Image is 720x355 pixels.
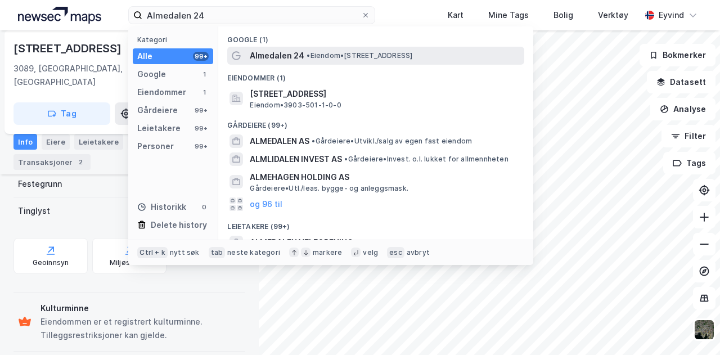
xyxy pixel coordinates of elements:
button: Filter [661,125,715,147]
div: Leietakere [74,134,123,150]
div: 99+ [193,106,209,115]
div: Historikk [137,200,186,214]
button: Analyse [650,98,715,120]
div: Kontrollprogram for chat [664,301,720,355]
button: Bokmerker [640,44,715,66]
div: Datasett [128,134,170,150]
div: 1 [200,88,209,97]
div: avbryt [407,248,430,257]
span: ALMEHAGEN HOLDING AS [250,170,520,184]
div: Alle [137,50,152,63]
span: ALMLIDALEN INVEST AS [250,152,342,166]
div: 3089, [GEOGRAPHIC_DATA], [GEOGRAPHIC_DATA] [13,62,182,89]
div: Tinglyst [18,204,50,218]
div: Eiere [42,134,70,150]
span: ALMEDALEN AS [250,134,309,148]
div: Delete history [151,218,207,232]
span: • [312,137,315,145]
div: Eiendommen er et registrert kulturminne. Tilleggsrestriksjoner kan gjelde. [40,315,241,342]
span: ALMEDALEN VELFORENING [250,236,353,249]
div: Gårdeiere [137,104,178,117]
div: tab [209,247,226,258]
div: Leietakere (99+) [218,213,533,233]
div: Kart [448,8,463,22]
div: Info [13,134,37,150]
button: og 96 til [250,197,282,211]
div: 1 [200,70,209,79]
button: Datasett [647,71,715,93]
div: Festegrunn [18,177,62,191]
span: • [307,51,310,60]
div: velg [363,248,378,257]
span: Leietaker • Interesseorganisasjoner ellers [355,238,505,247]
span: Eiendom • [STREET_ADDRESS] [307,51,412,60]
div: Bolig [553,8,573,22]
div: 99+ [193,52,209,61]
div: Kategori [137,35,213,44]
div: 2 [75,156,86,168]
div: Transaksjoner [13,154,91,170]
div: nytt søk [170,248,200,257]
span: Gårdeiere • Invest. o.l. lukket for allmennheten [344,155,508,164]
div: [STREET_ADDRESS] [13,39,124,57]
span: [STREET_ADDRESS] [250,87,520,101]
div: 99+ [193,124,209,133]
div: Geoinnsyn [33,258,69,267]
div: Kulturminne [40,302,241,315]
div: esc [387,247,404,258]
div: Eiendommer [137,86,186,99]
div: markere [313,248,342,257]
div: Gårdeiere (99+) [218,112,533,132]
div: 0 [200,203,209,212]
span: • [344,155,348,163]
button: Tag [13,102,110,125]
span: Almedalen 24 [250,49,304,62]
div: Mine Tags [488,8,529,22]
div: Miljøstatus [110,258,149,267]
span: • [355,238,359,246]
div: Ctrl + k [137,247,168,258]
div: Personer [137,140,174,153]
div: Google [137,68,166,81]
input: Søk på adresse, matrikkel, gårdeiere, leietakere eller personer [142,7,361,24]
div: Eiendommer (1) [218,65,533,85]
div: Verktøy [598,8,628,22]
div: Google (1) [218,26,533,47]
div: neste kategori [227,248,280,257]
span: Gårdeiere • Utvikl./salg av egen fast eiendom [312,137,472,146]
span: Eiendom • 3903-501-1-0-0 [250,101,341,110]
span: Gårdeiere • Utl./leas. bygge- og anleggsmask. [250,184,408,193]
img: logo.a4113a55bc3d86da70a041830d287a7e.svg [18,7,101,24]
div: Leietakere [137,122,181,135]
div: 99+ [193,142,209,151]
iframe: Chat Widget [664,301,720,355]
div: Eyvind [659,8,684,22]
button: Tags [663,152,715,174]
